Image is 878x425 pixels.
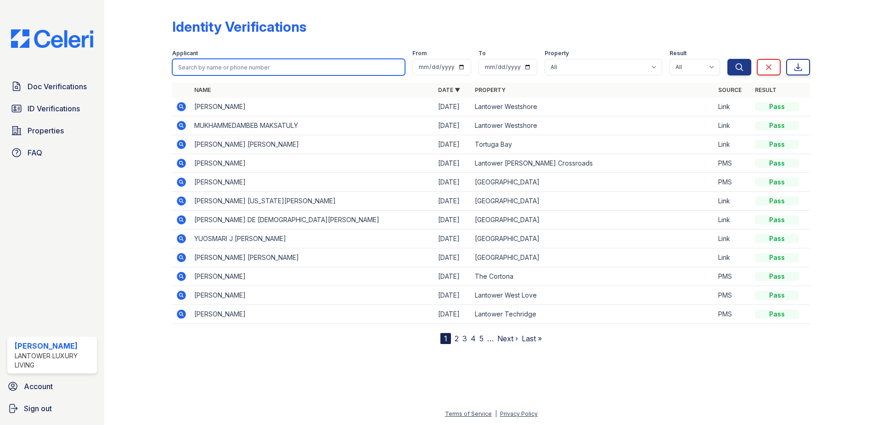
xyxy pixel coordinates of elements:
a: Property [475,86,506,93]
a: Account [4,377,101,396]
div: Pass [755,272,799,281]
td: [DATE] [434,286,471,305]
td: PMS [715,305,751,324]
td: Lantower West Love [471,286,715,305]
a: FAQ [7,144,97,162]
td: Lantower Westshore [471,116,715,135]
div: Pass [755,178,799,187]
td: [DATE] [434,116,471,135]
td: [PERSON_NAME] [191,154,434,173]
div: Pass [755,253,799,262]
div: Pass [755,234,799,243]
a: 2 [455,334,459,343]
a: ID Verifications [7,99,97,118]
td: [DATE] [434,154,471,173]
div: 1 [440,333,451,344]
td: Link [715,192,751,211]
td: [GEOGRAPHIC_DATA] [471,192,715,211]
a: Name [194,86,211,93]
td: [DATE] [434,305,471,324]
span: Doc Verifications [28,81,87,92]
a: Sign out [4,399,101,418]
div: Pass [755,196,799,206]
td: [GEOGRAPHIC_DATA] [471,248,715,267]
div: Lantower Luxury Living [15,351,93,370]
td: PMS [715,286,751,305]
label: Result [670,50,687,57]
td: [DATE] [434,135,471,154]
input: Search by name or phone number [172,59,405,75]
td: Link [715,211,751,230]
span: Account [24,381,53,392]
span: ID Verifications [28,103,80,114]
td: PMS [715,154,751,173]
td: Lantower Techridge [471,305,715,324]
div: [PERSON_NAME] [15,340,93,351]
a: Properties [7,121,97,140]
a: Doc Verifications [7,77,97,96]
td: [PERSON_NAME] DE [DEMOGRAPHIC_DATA][PERSON_NAME] [191,211,434,230]
a: Next › [497,334,518,343]
div: Pass [755,140,799,149]
td: [PERSON_NAME] [191,98,434,116]
td: MUKHAMMEDAMBEB MAKSATULY [191,116,434,135]
td: Link [715,230,751,248]
td: [PERSON_NAME] [191,286,434,305]
td: [PERSON_NAME] [US_STATE][PERSON_NAME] [191,192,434,211]
td: [PERSON_NAME] [191,173,434,192]
label: From [412,50,427,57]
td: Tortuga Bay [471,135,715,154]
td: [DATE] [434,248,471,267]
div: Pass [755,215,799,224]
td: YUOSMARI J [PERSON_NAME] [191,230,434,248]
a: Privacy Policy [500,410,538,417]
label: Applicant [172,50,198,57]
td: [DATE] [434,192,471,211]
td: [PERSON_NAME] [191,305,434,324]
td: Lantower [PERSON_NAME] Crossroads [471,154,715,173]
a: Date ▼ [438,86,460,93]
a: 5 [479,334,484,343]
td: [DATE] [434,98,471,116]
div: | [495,410,497,417]
td: Link [715,135,751,154]
div: Pass [755,291,799,300]
span: … [487,333,494,344]
div: Pass [755,102,799,111]
td: Link [715,248,751,267]
td: Lantower Westshore [471,98,715,116]
span: FAQ [28,147,42,158]
td: PMS [715,267,751,286]
a: Source [718,86,742,93]
div: Identity Verifications [172,18,306,35]
td: PMS [715,173,751,192]
a: Result [755,86,777,93]
div: Pass [755,159,799,168]
td: [PERSON_NAME] [PERSON_NAME] [191,248,434,267]
span: Properties [28,125,64,136]
label: To [478,50,486,57]
td: [DATE] [434,211,471,230]
td: [GEOGRAPHIC_DATA] [471,230,715,248]
div: Pass [755,121,799,130]
a: 3 [462,334,467,343]
td: Link [715,116,751,135]
label: Property [545,50,569,57]
td: Link [715,98,751,116]
td: [DATE] [434,267,471,286]
td: [PERSON_NAME] [PERSON_NAME] [191,135,434,154]
td: [GEOGRAPHIC_DATA] [471,211,715,230]
td: [PERSON_NAME] [191,267,434,286]
td: The Cortona [471,267,715,286]
a: Terms of Service [445,410,492,417]
a: 4 [471,334,476,343]
td: [DATE] [434,173,471,192]
span: Sign out [24,403,52,414]
div: Pass [755,310,799,319]
td: [DATE] [434,230,471,248]
a: Last » [522,334,542,343]
img: CE_Logo_Blue-a8612792a0a2168367f1c8372b55b34899dd931a85d93a1a3d3e32e68fde9ad4.png [4,29,101,48]
td: [GEOGRAPHIC_DATA] [471,173,715,192]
